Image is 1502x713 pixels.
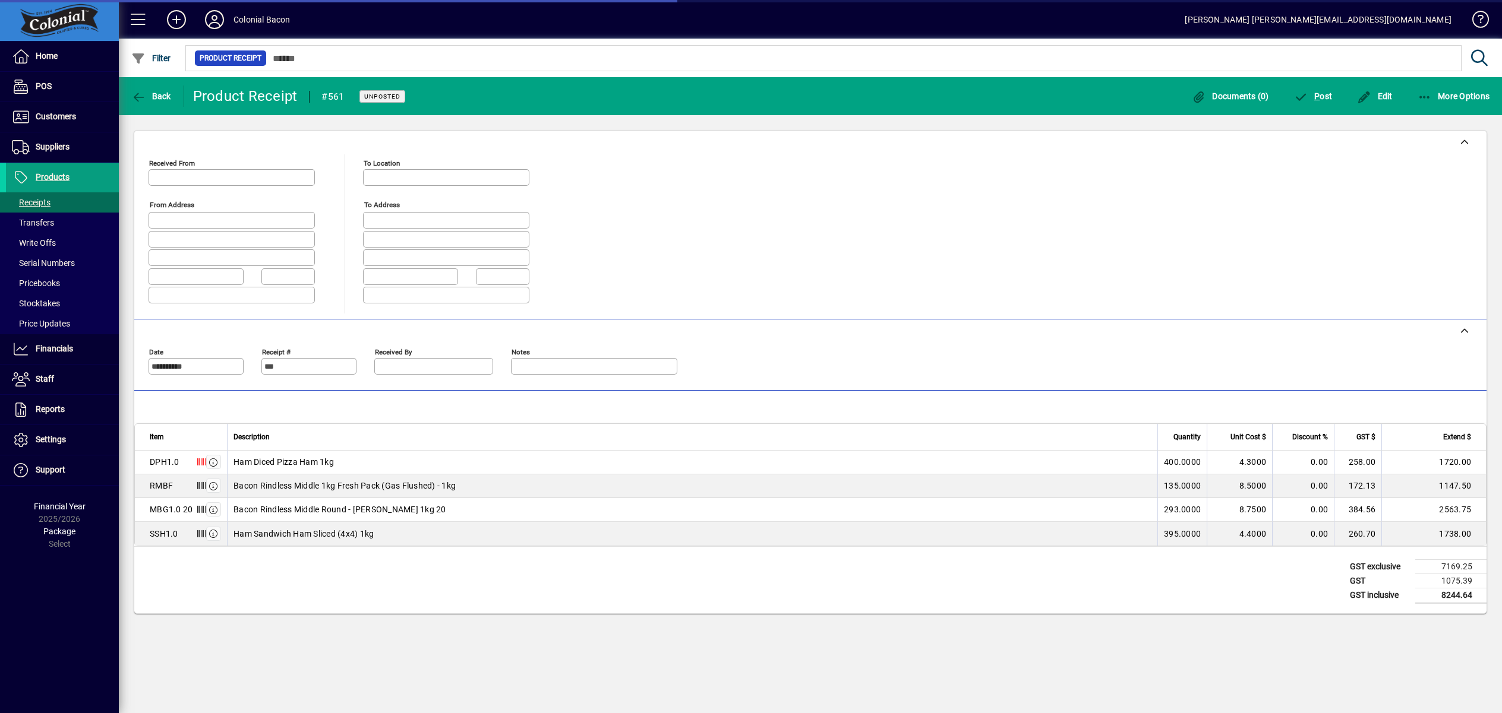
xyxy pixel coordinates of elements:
[1192,91,1269,101] span: Documents (0)
[6,273,119,293] a: Pricebooks
[36,112,76,121] span: Customers
[6,213,119,233] a: Transfers
[12,258,75,268] span: Serial Numbers
[6,132,119,162] a: Suppliers
[128,85,174,107] button: Back
[200,52,261,64] span: Product Receipt
[364,159,400,167] mat-label: To location
[6,233,119,253] a: Write Offs
[1157,451,1207,474] td: 400.0000
[1334,498,1381,522] td: 384.56
[233,10,290,29] div: Colonial Bacon
[1415,588,1487,603] td: 8244.64
[43,527,75,536] span: Package
[6,455,119,485] a: Support
[1157,522,1207,546] td: 395.0000
[1185,10,1451,29] div: [PERSON_NAME] [PERSON_NAME][EMAIL_ADDRESS][DOMAIN_NAME]
[1415,559,1487,573] td: 7169.25
[36,465,65,474] span: Support
[1239,480,1267,492] span: 8.5000
[150,456,179,468] div: DPH1.0
[1443,430,1471,443] span: Extend $
[1292,430,1328,443] span: Discount %
[1173,430,1201,443] span: Quantity
[321,87,344,106] div: #561
[1415,573,1487,588] td: 1075.39
[36,51,58,61] span: Home
[1291,85,1336,107] button: Post
[1357,91,1393,101] span: Edit
[131,91,171,101] span: Back
[1239,528,1267,540] span: 4.4000
[1356,430,1375,443] span: GST $
[12,299,60,308] span: Stocktakes
[1239,503,1267,515] span: 8.7500
[36,172,70,182] span: Products
[1294,91,1333,101] span: ost
[6,334,119,364] a: Financials
[12,319,70,328] span: Price Updates
[157,9,195,30] button: Add
[262,347,291,356] mat-label: Receipt #
[227,474,1157,498] td: Bacon Rindless Middle 1kg Fresh Pack (Gas Flushed) - 1kg
[149,347,163,356] mat-label: Date
[150,430,164,443] span: Item
[1418,91,1490,101] span: More Options
[1230,430,1266,443] span: Unit Cost $
[227,498,1157,522] td: Bacon Rindless Middle Round - [PERSON_NAME] 1kg 20
[150,528,178,540] div: SSH1.0
[131,53,171,63] span: Filter
[1381,474,1486,498] td: 1147.50
[1272,498,1334,522] td: 0.00
[6,313,119,334] a: Price Updates
[6,365,119,394] a: Staff
[227,522,1157,546] td: Ham Sandwich Ham Sliced (4x4) 1kg
[1381,498,1486,522] td: 2563.75
[12,238,56,248] span: Write Offs
[36,142,70,151] span: Suppliers
[128,47,174,69] button: Filter
[1314,91,1320,101] span: P
[233,430,270,443] span: Description
[150,503,193,515] div: MBG1.0 20
[1272,451,1334,474] td: 0.00
[36,374,54,384] span: Staff
[1189,85,1272,107] button: Documents (0)
[1272,522,1334,546] td: 0.00
[36,435,66,444] span: Settings
[36,344,73,353] span: Financials
[6,395,119,424] a: Reports
[195,9,233,30] button: Profile
[1344,588,1415,603] td: GST inclusive
[34,502,86,511] span: Financial Year
[6,102,119,132] a: Customers
[6,253,119,273] a: Serial Numbers
[1334,451,1381,474] td: 258.00
[1381,451,1486,474] td: 1720.00
[193,87,298,106] div: Product Receipt
[512,347,530,356] mat-label: Notes
[1157,474,1207,498] td: 135.0000
[6,42,119,71] a: Home
[1415,85,1493,107] button: More Options
[1381,522,1486,546] td: 1738.00
[6,192,119,213] a: Receipts
[1157,498,1207,522] td: 293.0000
[1334,474,1381,498] td: 172.13
[1272,474,1334,498] td: 0.00
[12,218,54,227] span: Transfers
[119,85,184,107] app-page-header-button: Back
[1463,2,1487,41] a: Knowledge Base
[1344,559,1415,573] td: GST exclusive
[12,278,60,288] span: Pricebooks
[6,293,119,313] a: Stocktakes
[36,81,52,91] span: POS
[36,404,65,414] span: Reports
[6,425,119,455] a: Settings
[6,72,119,102] a: POS
[1239,456,1267,468] span: 4.3000
[364,93,400,100] span: Unposted
[149,159,195,167] mat-label: Received From
[12,198,51,207] span: Receipts
[1344,573,1415,588] td: GST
